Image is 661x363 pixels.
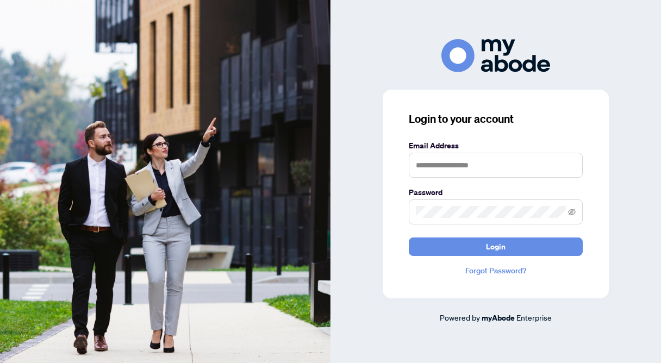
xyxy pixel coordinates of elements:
h3: Login to your account [409,111,583,127]
img: ma-logo [441,39,550,72]
span: Enterprise [516,312,552,322]
a: myAbode [482,312,515,324]
span: Powered by [440,312,480,322]
a: Forgot Password? [409,265,583,277]
label: Email Address [409,140,583,152]
span: eye-invisible [568,208,576,216]
label: Password [409,186,583,198]
button: Login [409,237,583,256]
span: Login [486,238,506,255]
